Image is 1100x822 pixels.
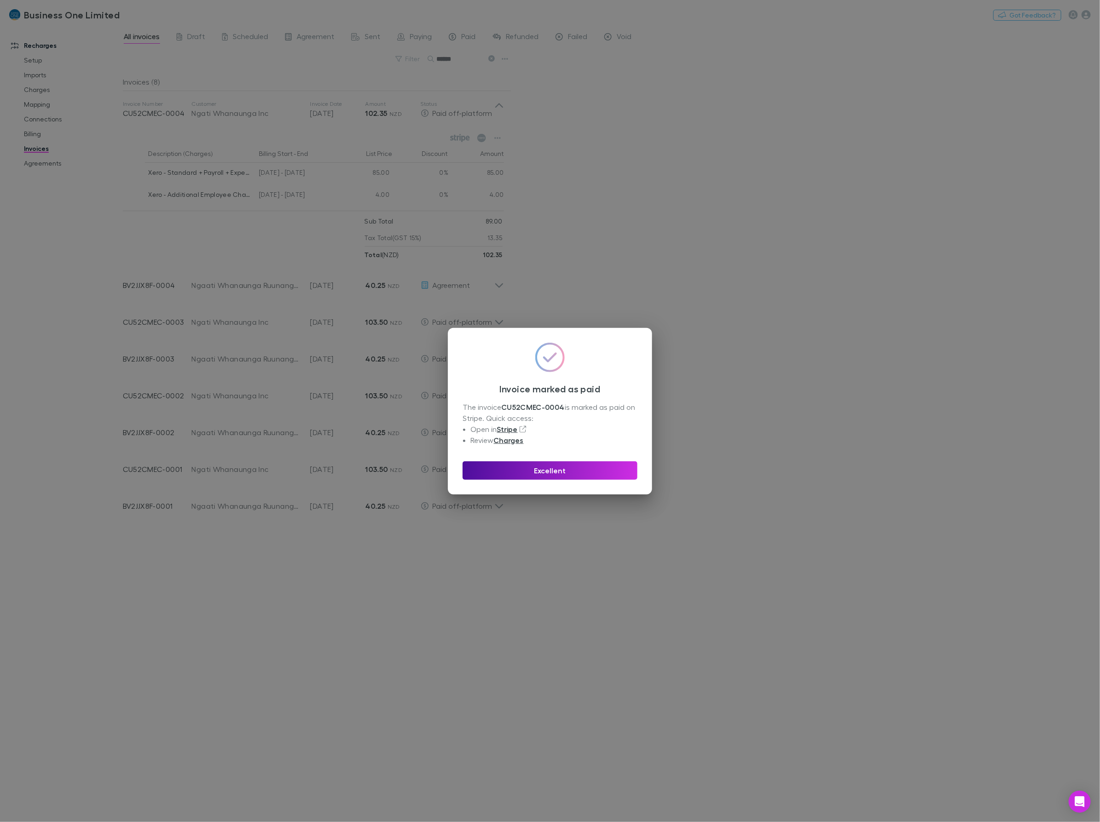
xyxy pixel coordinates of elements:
strong: CU52CMEC-0004 [501,402,565,412]
img: svg%3e [535,343,565,372]
a: Charges [494,436,524,445]
div: Open Intercom Messenger [1069,791,1091,813]
div: The invoice is marked as paid on Stripe. Quick access: [463,402,637,446]
li: Review [471,435,637,446]
li: Open in [471,424,637,435]
a: Stripe [497,425,518,434]
h3: Invoice marked as paid [463,383,637,394]
button: Excellent [463,461,637,480]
